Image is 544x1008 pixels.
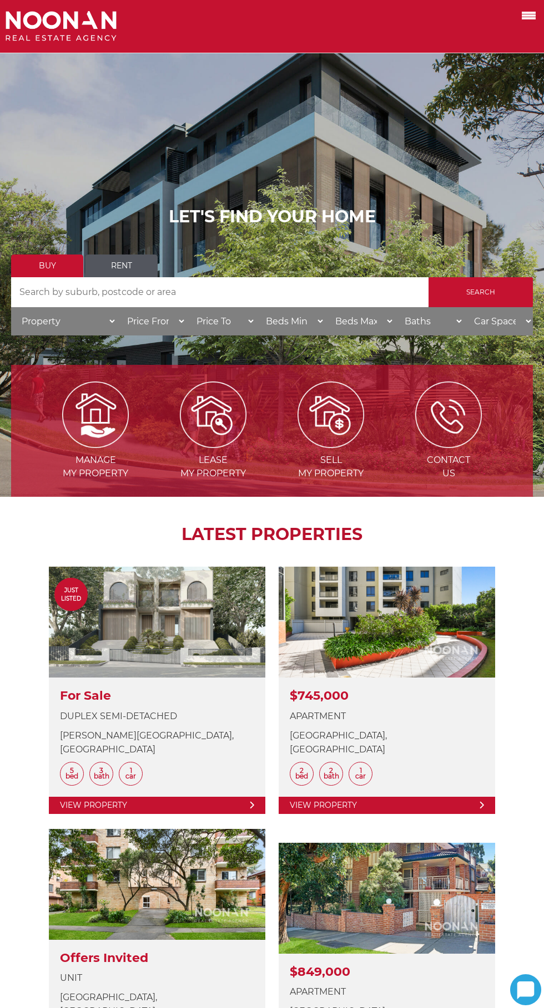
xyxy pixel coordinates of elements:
h2: LATEST PROPERTIES [39,525,505,544]
span: Contact Us [391,454,506,480]
img: ICONS [415,381,482,448]
span: Sell my Property [273,454,389,480]
h1: LET'S FIND YOUR HOME [11,207,533,227]
a: Manage my Property Managemy Property [38,409,153,479]
a: Buy [11,254,83,277]
img: Sell my property [298,381,364,448]
img: Manage my Property [62,381,129,448]
img: Noonan Real Estate Agency [6,11,117,42]
a: ICONS ContactUs [391,409,506,479]
a: Rent [85,254,158,277]
input: Search [429,277,533,307]
a: Lease my property Leasemy Property [155,409,271,479]
a: Sell my property Sellmy Property [273,409,389,479]
img: Lease my property [180,381,246,448]
span: Lease my Property [155,454,271,480]
span: Manage my Property [38,454,153,480]
span: Just Listed [54,586,88,603]
input: Search by suburb, postcode or area [11,277,429,307]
